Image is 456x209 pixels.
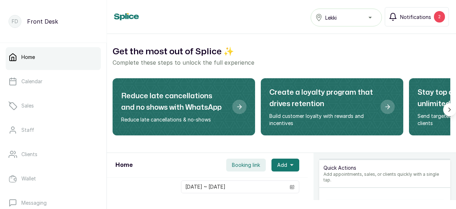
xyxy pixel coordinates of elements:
[21,78,42,85] p: Calendar
[12,18,18,25] p: FD
[6,71,101,91] a: Calendar
[6,144,101,164] a: Clients
[277,161,287,169] span: Add
[21,126,34,134] p: Staff
[323,171,446,183] p: Add appointments, sales, or clients quickly with a single tap.
[113,58,450,67] p: Complete these steps to unlock the full experience
[6,96,101,116] a: Sales
[121,116,227,123] p: Reduce late cancellations & no-shows
[261,78,403,135] div: Create a loyalty program that drives retention
[325,14,337,21] span: Lekki
[311,9,382,26] button: Lekki
[6,47,101,67] a: Home
[271,159,299,171] button: Add
[21,102,34,109] p: Sales
[181,181,285,193] input: Select date
[21,199,47,206] p: Messaging
[6,169,101,189] a: Wallet
[21,54,35,61] p: Home
[385,7,449,26] button: Notifications2
[434,11,445,23] div: 2
[27,17,58,26] p: Front Desk
[269,87,375,110] h2: Create a loyalty program that drives retention
[6,120,101,140] a: Staff
[269,113,375,127] p: Build customer loyalty with rewards and incentives
[290,184,295,189] svg: calendar
[21,175,36,182] p: Wallet
[400,13,431,21] span: Notifications
[113,45,450,58] h2: Get the most out of Splice ✨
[113,78,255,135] div: Reduce late cancellations and no shows with WhatsApp
[115,161,133,169] h1: Home
[323,164,446,171] p: Quick Actions
[226,159,266,171] button: Booking link
[232,161,260,169] span: Booking link
[21,151,37,158] p: Clients
[121,90,227,113] h2: Reduce late cancellations and no shows with WhatsApp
